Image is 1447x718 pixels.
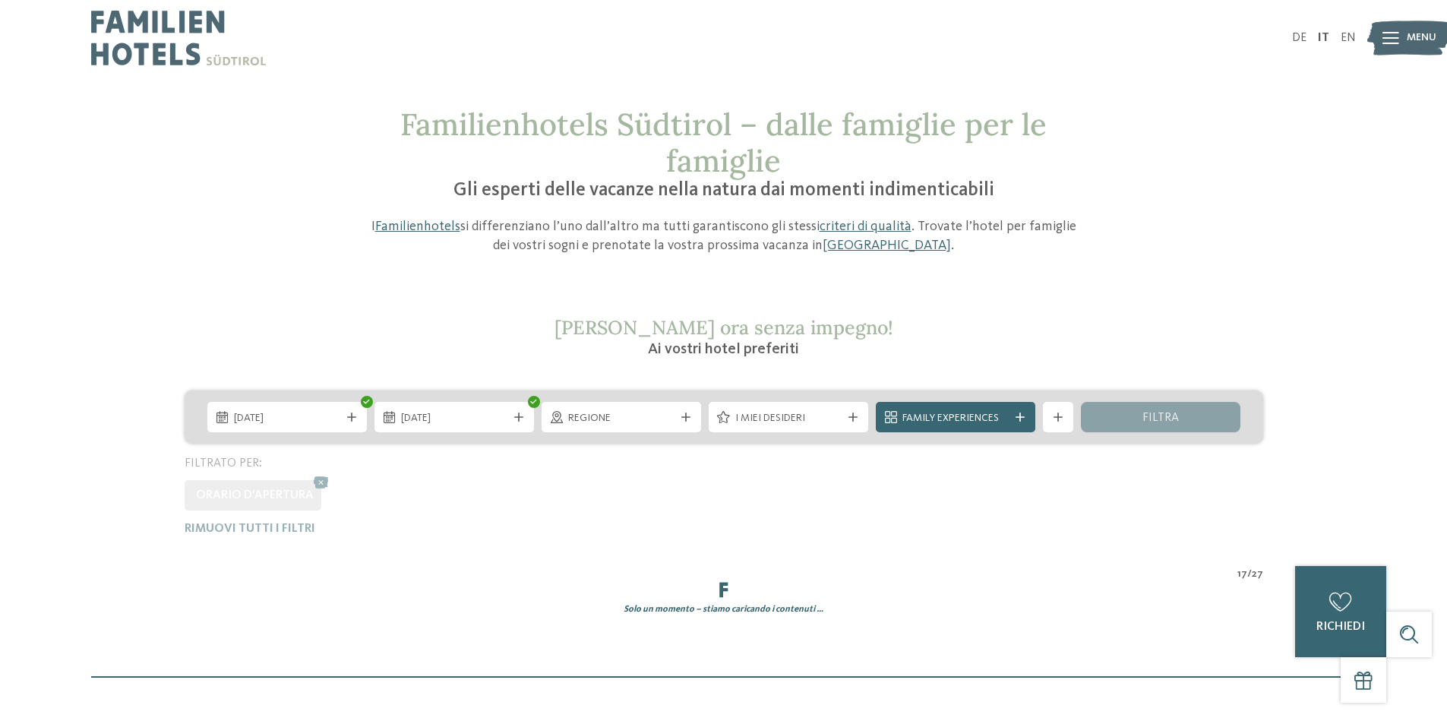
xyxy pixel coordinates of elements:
[453,181,994,200] span: Gli esperti delle vacanze nella natura dai momenti indimenticabili
[1295,566,1386,657] a: richiedi
[1316,621,1365,633] span: richiedi
[648,342,799,357] span: Ai vostri hotel preferiti
[363,217,1085,255] p: I si differenziano l’uno dall’altro ma tutti garantiscono gli stessi . Trovate l’hotel per famigl...
[173,603,1275,616] div: Solo un momento – stiamo caricando i contenuti …
[234,411,340,426] span: [DATE]
[1252,567,1263,582] span: 27
[823,239,951,252] a: [GEOGRAPHIC_DATA]
[1247,567,1252,582] span: /
[375,220,460,233] a: Familienhotels
[735,411,842,426] span: I miei desideri
[1407,30,1436,46] span: Menu
[568,411,675,426] span: Regione
[1318,32,1329,44] a: IT
[902,411,1009,426] span: Family Experiences
[1341,32,1356,44] a: EN
[554,315,893,340] span: [PERSON_NAME] ora senza impegno!
[820,220,911,233] a: criteri di qualità
[401,411,507,426] span: [DATE]
[1237,567,1247,582] span: 17
[1292,32,1306,44] a: DE
[400,105,1047,180] span: Familienhotels Südtirol – dalle famiglie per le famiglie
